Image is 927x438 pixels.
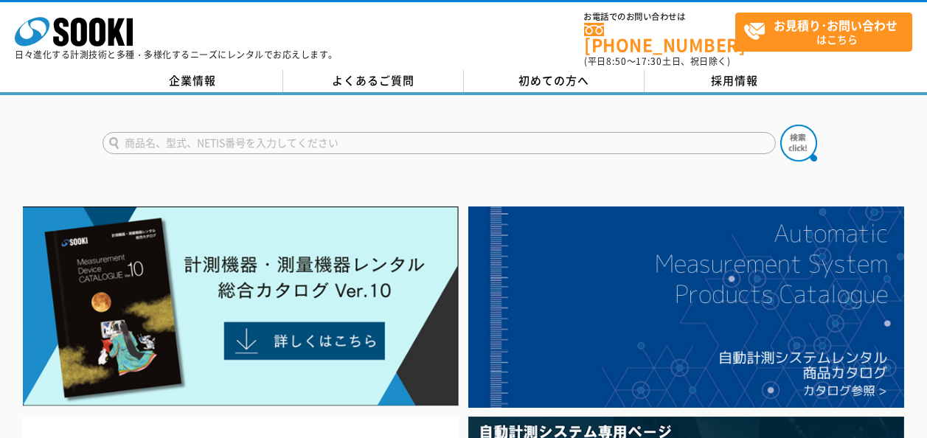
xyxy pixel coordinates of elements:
[15,50,338,59] p: 日々進化する計測技術と多種・多様化するニーズにレンタルでお応えします。
[584,23,735,53] a: [PHONE_NUMBER]
[23,206,459,406] img: Catalog Ver10
[103,70,283,92] a: 企業情報
[584,55,730,68] span: (平日 ～ 土日、祝日除く)
[468,206,904,408] img: 自動計測システムカタログ
[636,55,662,68] span: 17:30
[743,13,912,50] span: はこちら
[735,13,912,52] a: お見積り･お問い合わせはこちら
[780,125,817,161] img: btn_search.png
[283,70,464,92] a: よくあるご質問
[645,70,825,92] a: 採用情報
[464,70,645,92] a: 初めての方へ
[606,55,627,68] span: 8:50
[774,16,898,34] strong: お見積り･お問い合わせ
[103,132,776,154] input: 商品名、型式、NETIS番号を入力してください
[518,72,589,88] span: 初めての方へ
[584,13,735,21] span: お電話でのお問い合わせは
